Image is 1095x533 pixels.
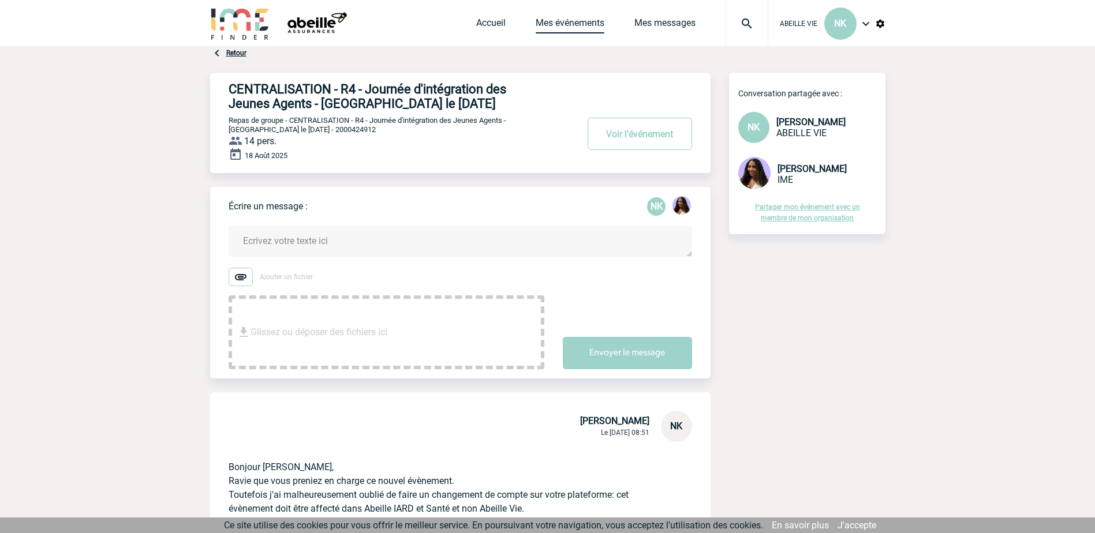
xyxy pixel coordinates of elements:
[224,520,763,531] span: Ce site utilise des cookies pour vous offrir le meilleur service. En poursuivant votre navigation...
[229,201,308,212] p: Écrire un message :
[748,122,760,133] span: NK
[476,17,506,33] a: Accueil
[251,303,387,361] span: Glissez ou déposer des fichiers ici
[778,163,847,174] span: [PERSON_NAME]
[237,325,251,339] img: file_download.svg
[776,127,827,138] span: ABEILLE VIE
[580,415,649,426] span: [PERSON_NAME]
[778,174,793,185] span: IME
[672,196,691,215] img: 131234-0.jpg
[536,17,604,33] a: Mes événements
[738,89,885,98] p: Conversation partagée avec :
[670,421,682,431] span: NK
[260,273,313,281] span: Ajouter un fichier
[738,157,771,189] img: 131234-0.jpg
[672,196,691,217] div: Jessica NETO BOGALHO
[780,20,817,28] span: ABEILLE VIE
[838,520,876,531] a: J'accepte
[755,203,860,222] a: Partager mon événement avec un membre de mon organisation
[244,136,276,147] span: 14 pers.
[647,197,666,216] div: Nadia KADA
[776,117,846,127] span: [PERSON_NAME]
[601,429,649,437] span: Le [DATE] 08:51
[634,17,696,33] a: Mes messages
[210,7,270,40] img: IME-Finder
[563,337,692,369] button: Envoyer le message
[588,118,692,150] button: Voir l'événement
[229,82,543,111] h4: CENTRALISATION - R4 - Journée d'intégration des Jeunes Agents - [GEOGRAPHIC_DATA] le [DATE]
[229,116,506,134] span: Repas de groupe - CENTRALISATION - R4 - Journée d'intégration des Jeunes Agents - [GEOGRAPHIC_DAT...
[226,49,246,57] a: Retour
[245,151,287,160] span: 18 Août 2025
[772,520,829,531] a: En savoir plus
[647,197,666,216] p: NK
[834,18,846,29] span: NK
